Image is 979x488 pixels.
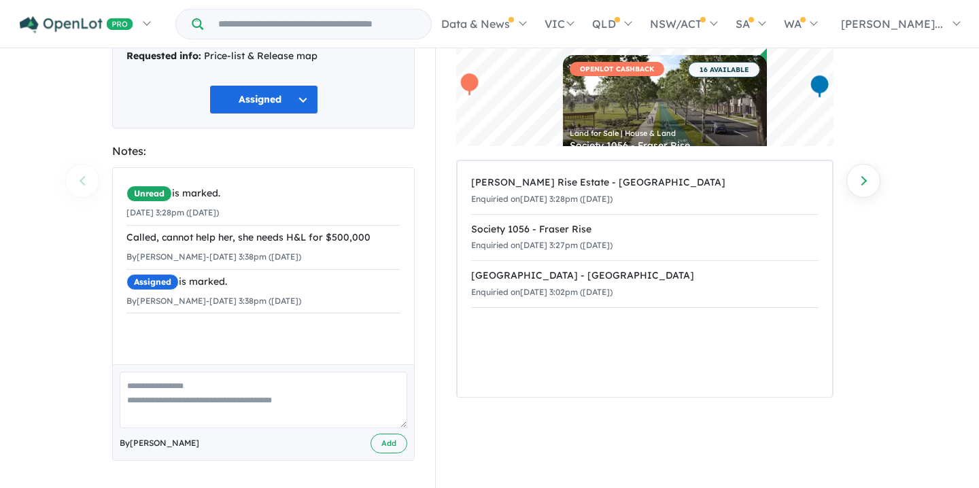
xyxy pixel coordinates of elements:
[471,175,819,191] div: [PERSON_NAME] Rise Estate - [GEOGRAPHIC_DATA]
[371,434,407,453] button: Add
[126,296,301,306] small: By [PERSON_NAME] - [DATE] 3:38pm ([DATE])
[112,142,415,160] div: Notes:
[126,186,400,202] div: is marked.
[126,186,172,202] span: Unread
[570,62,664,76] span: OPENLOT CASHBACK
[563,55,767,157] a: OPENLOT CASHBACK 16 AVAILABLE Land for Sale | House & Land Society 1056 - Fraser Rise
[841,17,943,31] span: [PERSON_NAME]...
[126,50,201,62] strong: Requested info:
[471,222,819,238] div: Society 1056 - Fraser Rise
[570,130,760,137] div: Land for Sale | House & Land
[126,251,301,262] small: By [PERSON_NAME] - [DATE] 3:38pm ([DATE])
[471,240,613,250] small: Enquiried on [DATE] 3:27pm ([DATE])
[570,141,760,150] div: Society 1056 - Fraser Rise
[460,72,480,97] div: Map marker
[126,48,400,65] div: Price-list & Release map
[688,62,760,77] span: 16 AVAILABLE
[471,268,819,284] div: [GEOGRAPHIC_DATA] - [GEOGRAPHIC_DATA]
[471,214,819,262] a: Society 1056 - Fraser RiseEnquiried on[DATE] 3:27pm ([DATE])
[126,274,179,290] span: Assigned
[126,207,219,217] small: [DATE] 3:28pm ([DATE])
[126,230,400,246] div: Called, cannot help her, she needs H&L for $500,000
[471,260,819,308] a: [GEOGRAPHIC_DATA] - [GEOGRAPHIC_DATA]Enquiried on[DATE] 3:02pm ([DATE])
[810,74,830,99] div: Map marker
[471,168,819,215] a: [PERSON_NAME] Rise Estate - [GEOGRAPHIC_DATA]Enquiried on[DATE] 3:28pm ([DATE])
[120,436,199,450] span: By [PERSON_NAME]
[209,85,318,114] button: Assigned
[471,194,613,204] small: Enquiried on [DATE] 3:28pm ([DATE])
[20,16,133,33] img: Openlot PRO Logo White
[126,274,400,290] div: is marked.
[206,10,428,39] input: Try estate name, suburb, builder or developer
[471,287,613,297] small: Enquiried on [DATE] 3:02pm ([DATE])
